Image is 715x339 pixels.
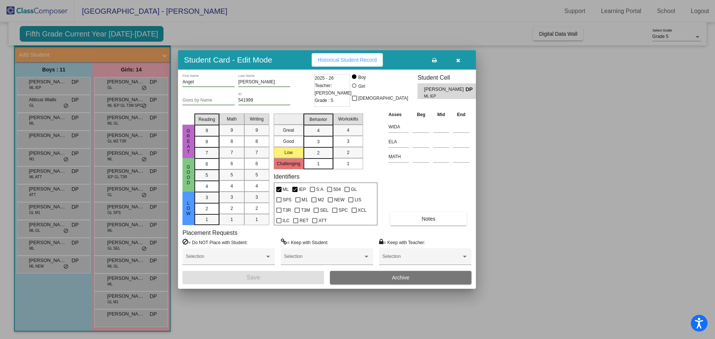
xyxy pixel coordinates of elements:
input: assessment [388,136,409,147]
span: 1 [317,160,320,167]
label: = Keep with Student: [281,239,328,246]
th: Asses [387,111,411,119]
span: 4 [206,183,208,190]
span: ILC [283,216,290,225]
span: IEP [299,185,306,194]
span: Save [247,274,260,281]
span: Writing [250,116,264,122]
span: 1 [255,216,258,223]
span: Teacher: [PERSON_NAME] [315,82,352,97]
span: M1 [302,195,308,204]
button: Save [182,271,324,284]
span: 3 [231,194,233,201]
span: 1 [206,216,208,223]
span: XCL [358,206,366,215]
span: [DEMOGRAPHIC_DATA] [358,94,408,103]
span: 2 [317,150,320,156]
span: 5 [231,172,233,178]
span: Grade : 5 [315,97,333,104]
span: Historical Student Record [318,57,377,63]
span: 8 [206,138,208,145]
span: 6 [206,161,208,167]
span: NEW [334,195,344,204]
input: goes by name [182,98,235,103]
th: Mid [431,111,451,119]
th: Beg [411,111,431,119]
span: M2 [318,195,324,204]
span: 7 [255,149,258,156]
span: 5 [206,172,208,179]
span: 2 [347,149,349,156]
div: Boy [358,74,366,81]
span: 4 [255,183,258,189]
span: 2 [231,205,233,212]
th: End [451,111,471,119]
span: Low [185,201,192,216]
span: 3 [347,138,349,145]
span: Reading [198,116,215,123]
span: 6 [231,160,233,167]
h3: Student Cell [417,74,482,81]
label: = Do NOT Place with Student: [182,239,248,246]
span: S:A [316,185,323,194]
span: DP [465,86,476,93]
button: Notes [390,212,467,226]
span: Workskills [338,116,358,122]
input: Enter ID [238,98,290,103]
span: Math [227,116,237,122]
span: ATT [318,216,327,225]
span: T3R [283,206,291,215]
span: 9 [255,127,258,134]
input: assessment [388,121,409,132]
span: 7 [231,149,233,156]
div: Girl [358,83,365,90]
span: 3 [317,138,320,145]
span: 504 [333,185,341,194]
span: Good [185,164,192,185]
span: RET [299,216,308,225]
button: Archive [330,271,471,284]
span: 1 [231,216,233,223]
span: 4 [347,127,349,134]
span: 9 [231,127,233,134]
span: SEL [320,206,328,215]
label: Placement Requests [182,229,238,236]
span: SPS [283,195,292,204]
span: GL [351,185,357,194]
span: 4 [231,183,233,189]
span: 8 [255,138,258,145]
span: 4 [317,127,320,134]
span: T3M [301,206,310,215]
input: assessment [388,151,409,162]
span: 6 [255,160,258,167]
span: 3 [206,194,208,201]
span: 9 [206,127,208,134]
span: [PERSON_NAME] [424,86,465,93]
span: ML [283,185,289,194]
span: 1 [347,160,349,167]
span: 2025 - 26 [315,74,334,82]
span: 3 [255,194,258,201]
h3: Student Card - Edit Mode [184,55,272,64]
span: Archive [392,275,410,281]
span: Behavior [309,116,327,123]
span: SPC [339,206,348,215]
span: 5 [255,172,258,178]
span: Notes [422,216,435,222]
label: = Keep with Teacher: [379,239,425,246]
span: ML IEP [424,93,460,99]
span: 2 [206,205,208,212]
span: 7 [206,150,208,156]
span: LIS [355,195,361,204]
span: 8 [231,138,233,145]
span: 2 [255,205,258,212]
label: Identifiers [274,173,299,180]
button: Historical Student Record [312,53,383,67]
span: Great [185,128,192,154]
